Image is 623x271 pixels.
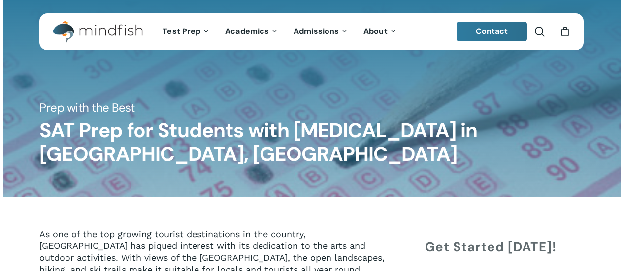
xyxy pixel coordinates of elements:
h5: Prep with the Best [39,100,583,116]
a: Contact [457,22,527,41]
a: Academics [218,28,286,36]
a: Cart [559,26,570,37]
header: Main Menu [39,13,584,50]
span: Test Prep [163,26,200,36]
span: Admissions [294,26,339,36]
h1: SAT Prep for Students with [MEDICAL_DATA] in [GEOGRAPHIC_DATA], [GEOGRAPHIC_DATA] [39,119,583,166]
a: About [356,28,405,36]
nav: Main Menu [155,13,404,50]
h4: Get Started [DATE]! [425,238,584,256]
span: Contact [476,26,508,36]
span: About [363,26,388,36]
a: Test Prep [155,28,218,36]
span: Academics [225,26,269,36]
a: Admissions [286,28,356,36]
